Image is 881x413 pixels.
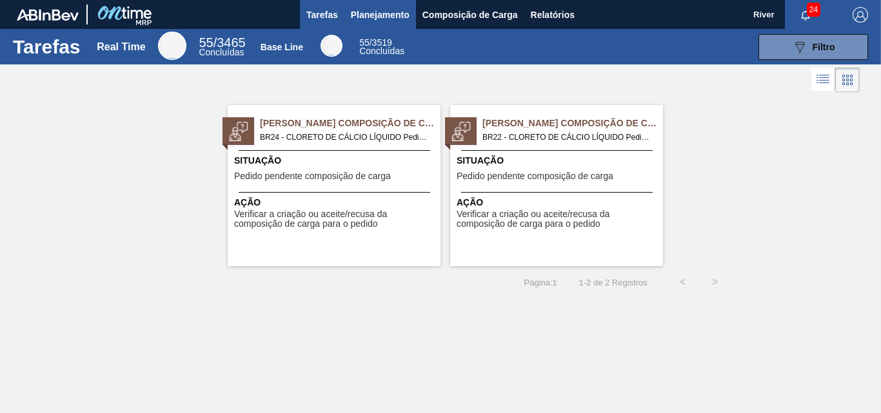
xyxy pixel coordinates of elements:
[234,196,437,209] span: Ação
[807,3,820,17] span: 24
[457,171,613,181] span: Pedido pendente composição de carga
[13,39,81,54] h1: Tarefas
[457,196,660,209] span: Ação
[785,6,826,24] button: Notificações
[158,32,186,60] div: Real Time
[359,39,404,55] div: Base Line
[667,266,699,298] button: <
[359,37,370,48] span: 55
[811,68,835,92] div: Visão em Lista
[199,35,245,50] span: / 3465
[758,34,868,60] button: Filtro
[422,7,518,23] span: Composição de Carga
[853,7,868,23] img: Logout
[321,35,342,57] div: Base Line
[813,42,835,52] span: Filtro
[577,278,648,287] span: 1 - 2 de 2 Registros
[306,7,338,23] span: Tarefas
[524,278,557,287] span: Página : 1
[482,130,653,144] span: BR22 - CLORETO DE CÁLCIO LÍQUIDO Pedido - 2029231
[351,7,410,23] span: Planejamento
[359,46,404,56] span: Concluídas
[260,117,440,130] span: Pedido Aguardando Composição de Carga
[451,122,471,141] img: status
[234,171,391,181] span: Pedido pendente composição de carga
[199,47,244,57] span: Concluídas
[531,7,575,23] span: Relatórios
[482,117,663,130] span: Pedido Aguardando Composição de Carga
[835,68,860,92] div: Visão em Cards
[699,266,731,298] button: >
[234,209,437,229] span: Verificar a criação ou aceite/recusa da composição de carga para o pedido
[199,37,245,57] div: Real Time
[17,9,79,21] img: TNhmsLtSVTkK8tSr43FrP2fwEKptu5GPRR3wAAAABJRU5ErkJggg==
[229,122,248,141] img: status
[261,42,303,52] div: Base Line
[97,41,145,53] div: Real Time
[457,154,660,168] span: Situação
[359,37,392,48] span: / 3519
[199,35,213,50] span: 55
[234,154,437,168] span: Situação
[260,130,430,144] span: BR24 - CLORETO DE CÁLCIO LÍQUIDO Pedido - 2029141
[457,209,660,229] span: Verificar a criação ou aceite/recusa da composição de carga para o pedido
